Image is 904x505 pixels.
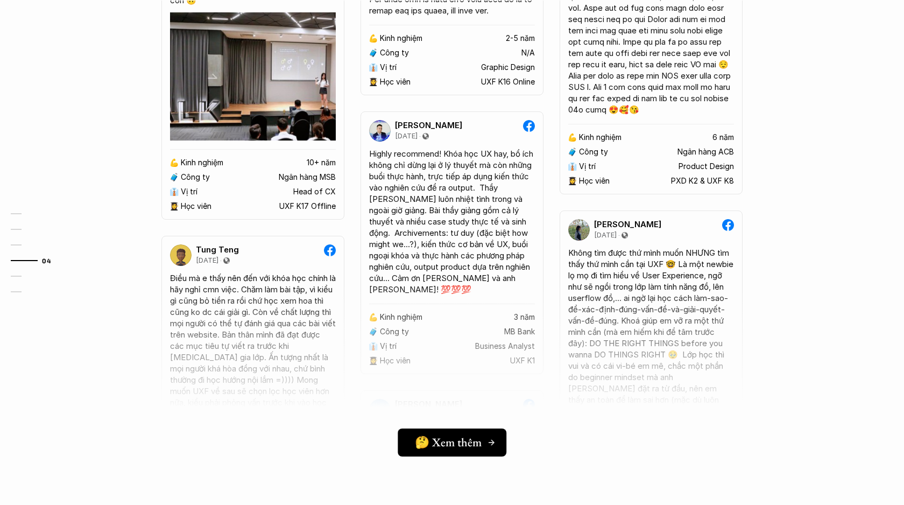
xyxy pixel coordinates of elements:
[169,187,179,197] p: 👔
[594,231,617,240] p: [DATE]
[161,236,344,499] a: Tung Teng[DATE]Điều mà e thấy nên đến với khóa học chính là hãy nghỉ cmn việc. Chăm làm bài tập, ...
[415,435,482,449] h5: 🤔 Xem thêm
[293,187,336,197] p: Head of CX
[579,162,596,171] p: Vị trí
[181,202,211,211] p: Học viên
[279,173,336,182] p: Ngân hàng MSB
[196,256,218,265] p: [DATE]
[579,133,621,142] p: Kinh nghiệm
[521,48,535,58] p: N/A
[568,247,734,485] div: Không tìm được thứ mình muốn NHƯNG tìm thấy thứ mình cần tại UXF 🤓 Là một newbie lọ mọ đi tìm hiể...
[380,63,397,72] p: Vị trí
[579,177,610,186] p: Học viên
[361,111,543,374] a: [PERSON_NAME][DATE]Highly recommend! Khóa học UX hay, bổ ích không chỉ dừng lại ở lý thuyết mà cò...
[579,148,608,157] p: Công ty
[181,158,223,167] p: Kinh nghiệm
[594,220,661,229] p: [PERSON_NAME]
[369,148,535,295] div: Highly recommend! Khóa học UX hay, bổ ích không chỉ dừng lại ở lý thuyết mà còn những buổi thực h...
[369,63,378,72] p: 👔
[169,158,179,167] p: 💪
[398,429,506,457] a: 🤔 Xem thêm
[380,34,422,43] p: Kinh nghiệm
[568,133,577,142] p: 💪
[395,132,418,141] p: [DATE]
[506,34,535,43] p: 2-5 năm
[11,254,62,267] a: 04
[196,245,239,255] p: Tung Teng
[380,48,409,58] p: Công ty
[679,162,734,171] p: Product Design
[671,177,734,186] p: PXD K2 & UXF K8
[42,256,51,264] strong: 04
[279,202,336,211] p: UXF K17 Offline
[369,34,378,43] p: 💪
[181,187,197,197] p: Vị trí
[369,48,378,58] p: 🧳
[181,173,210,182] p: Công ty
[307,158,336,167] p: 10+ năm
[169,173,179,182] p: 🧳
[481,63,535,72] p: Graphic Design
[568,177,577,186] p: 👩‍🎓
[568,148,577,157] p: 🧳
[481,78,535,87] p: UXF K16 Online
[369,78,378,87] p: 👩‍🎓
[568,162,577,171] p: 👔
[380,78,411,87] p: Học viên
[169,202,179,211] p: 👩‍🎓
[677,148,734,157] p: Ngân hàng ACB
[170,272,336,419] div: Điều mà e thấy nên đến với khóa học chính là hãy nghỉ cmn việc. Chăm làm bài tập, vì kiểu gì cũng...
[395,121,462,130] p: [PERSON_NAME]
[712,133,734,142] p: 6 năm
